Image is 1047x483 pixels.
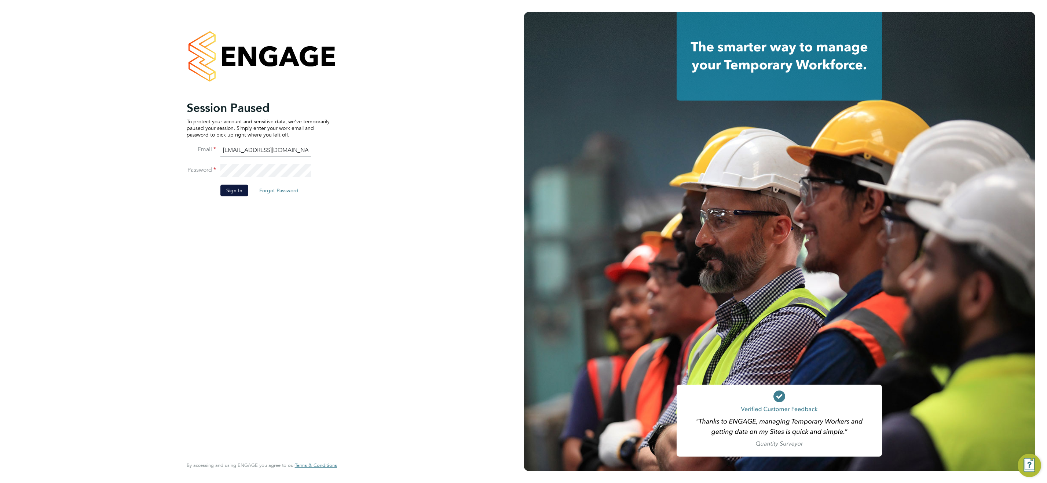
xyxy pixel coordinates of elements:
[187,462,337,468] span: By accessing and using ENGAGE you agree to our
[220,185,248,196] button: Sign In
[1018,454,1041,477] button: Engage Resource Center
[187,101,330,115] h2: Session Paused
[187,166,216,174] label: Password
[187,146,216,153] label: Email
[295,462,337,468] a: Terms & Conditions
[220,144,311,157] input: Enter your work email...
[187,118,330,138] p: To protect your account and sensitive data, we've temporarily paused your session. Simply enter y...
[253,185,304,196] button: Forgot Password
